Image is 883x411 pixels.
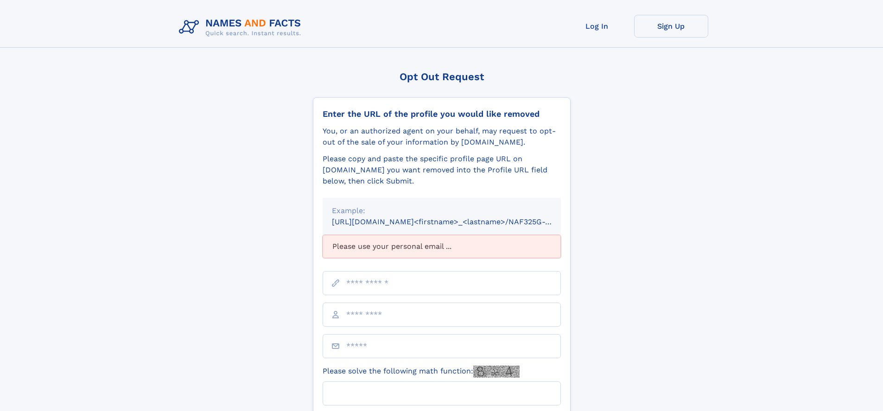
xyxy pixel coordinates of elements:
div: You, or an authorized agent on your behalf, may request to opt-out of the sale of your informatio... [323,126,561,148]
a: Sign Up [634,15,708,38]
div: Opt Out Request [313,71,571,82]
small: [URL][DOMAIN_NAME]<firstname>_<lastname>/NAF325G-xxxxxxxx [332,217,578,226]
a: Log In [560,15,634,38]
div: Please use your personal email ... [323,235,561,258]
div: Please copy and paste the specific profile page URL on [DOMAIN_NAME] you want removed into the Pr... [323,153,561,187]
div: Example: [332,205,552,216]
div: Enter the URL of the profile you would like removed [323,109,561,119]
label: Please solve the following math function: [323,366,520,378]
img: Logo Names and Facts [175,15,309,40]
